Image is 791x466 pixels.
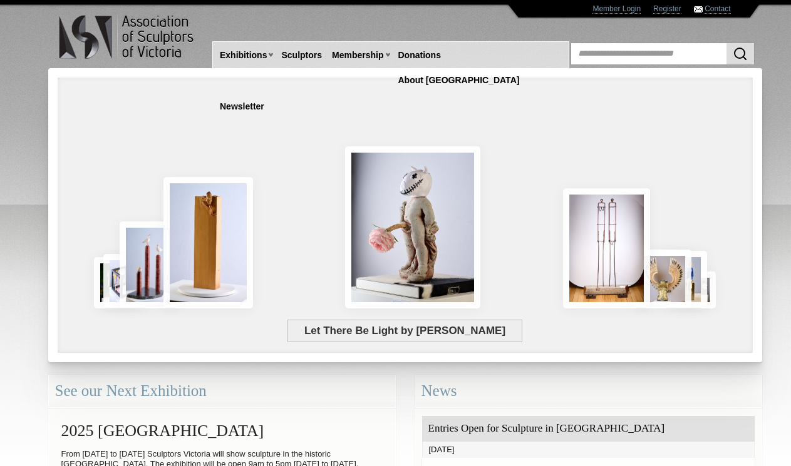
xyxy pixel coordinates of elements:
div: [DATE] [422,442,755,458]
a: Donations [393,44,446,67]
div: Entries Open for Sculpture in [GEOGRAPHIC_DATA] [422,416,755,442]
div: News [415,375,762,408]
div: See our Next Exhibition [48,375,396,408]
img: Swingers [563,188,650,308]
img: Search [733,46,748,61]
span: Let There Be Light by [PERSON_NAME] [287,320,522,342]
img: Lorica Plumata (Chrysus) [634,250,691,308]
a: Membership [327,44,388,67]
img: Little Frog. Big Climb [163,177,253,308]
img: logo.png [58,13,196,62]
a: Contact [705,4,730,14]
a: Exhibitions [215,44,272,67]
a: Newsletter [215,95,269,118]
img: Contact ASV [694,6,703,13]
a: Register [653,4,681,14]
a: Sculptors [276,44,327,67]
img: Let There Be Light [345,146,480,308]
a: Member Login [592,4,641,14]
h2: 2025 [GEOGRAPHIC_DATA] [55,415,389,446]
a: About [GEOGRAPHIC_DATA] [393,69,525,92]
